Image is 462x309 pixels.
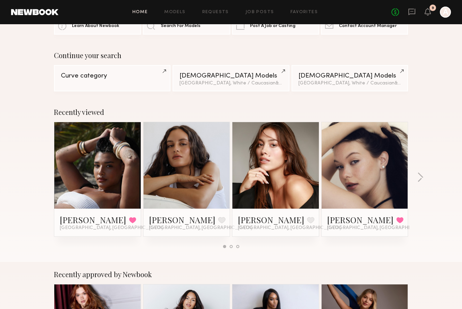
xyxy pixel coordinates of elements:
[327,225,430,231] span: [GEOGRAPHIC_DATA], [GEOGRAPHIC_DATA]
[250,24,295,28] span: Post A Job or Casting
[149,225,252,231] span: [GEOGRAPHIC_DATA], [GEOGRAPHIC_DATA]
[238,214,304,225] a: [PERSON_NAME]
[339,24,397,28] span: Contact Account Manager
[327,214,394,225] a: [PERSON_NAME]
[232,17,319,35] a: Post A Job or Casting
[179,81,282,86] div: [GEOGRAPHIC_DATA], White / Caucasian
[54,51,408,60] div: Continue your search
[202,10,229,15] a: Requests
[164,10,185,15] a: Models
[61,73,164,79] div: Curve category
[292,65,408,91] a: [DEMOGRAPHIC_DATA] Models[GEOGRAPHIC_DATA], White / Caucasian&3other filters
[54,270,408,279] div: Recently approved by Newbook
[179,73,282,79] div: [DEMOGRAPHIC_DATA] Models
[132,10,148,15] a: Home
[161,24,201,28] span: Search For Models
[54,17,141,35] a: Learn About Newbook
[298,81,401,86] div: [GEOGRAPHIC_DATA], White / Caucasian
[276,81,308,85] span: & 3 other filter s
[432,6,434,10] div: 9
[246,10,274,15] a: Job Posts
[321,17,408,35] a: Contact Account Manager
[143,17,230,35] a: Search For Models
[60,225,163,231] span: [GEOGRAPHIC_DATA], [GEOGRAPHIC_DATA]
[54,65,170,91] a: Curve category
[173,65,289,91] a: [DEMOGRAPHIC_DATA] Models[GEOGRAPHIC_DATA], White / Caucasian&3other filters
[298,73,401,79] div: [DEMOGRAPHIC_DATA] Models
[395,81,427,85] span: & 3 other filter s
[290,10,318,15] a: Favorites
[54,108,408,116] div: Recently viewed
[440,7,451,18] a: A
[238,225,341,231] span: [GEOGRAPHIC_DATA], [GEOGRAPHIC_DATA]
[72,24,119,28] span: Learn About Newbook
[149,214,215,225] a: [PERSON_NAME]
[60,214,126,225] a: [PERSON_NAME]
